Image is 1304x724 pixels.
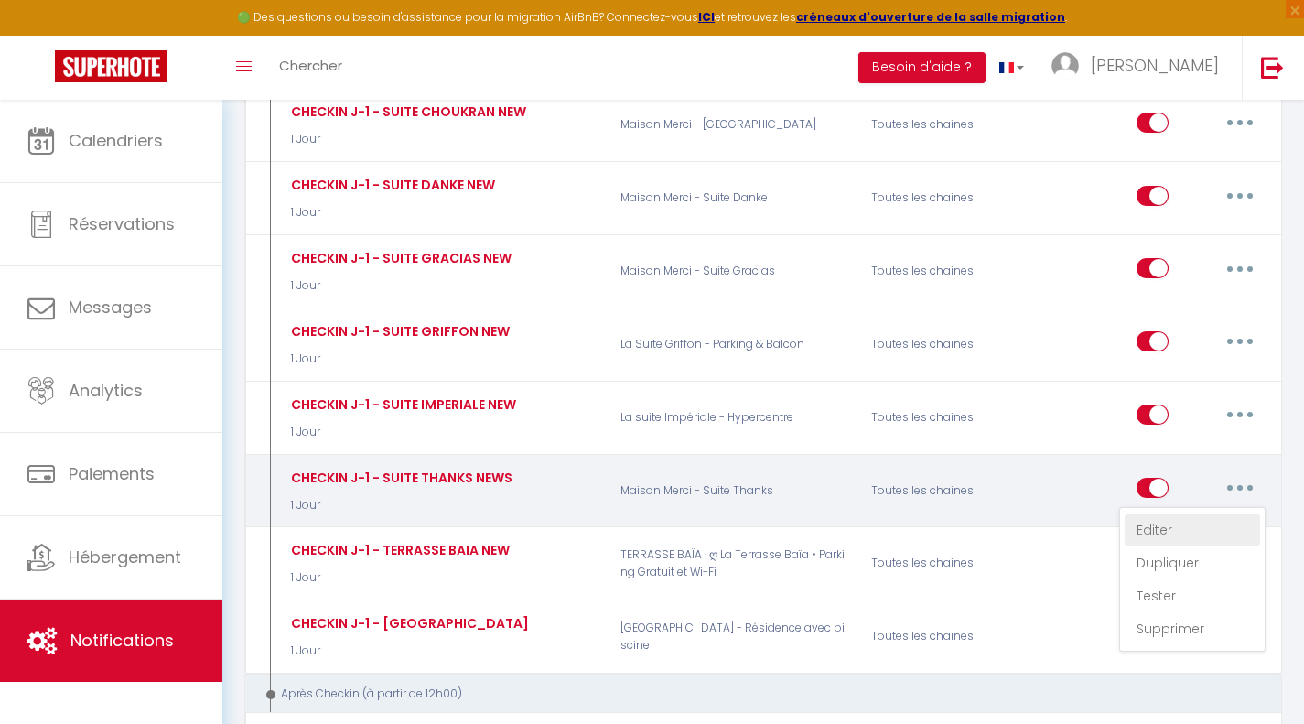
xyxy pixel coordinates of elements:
[859,172,1027,225] div: Toutes les chaines
[858,52,986,83] button: Besoin d'aide ?
[1261,56,1284,79] img: logout
[859,318,1027,371] div: Toutes les chaines
[609,464,859,517] p: Maison Merci - Suite Thanks
[859,99,1027,152] div: Toutes les chaines
[69,212,175,235] span: Réservations
[859,391,1027,444] div: Toutes les chaines
[1125,613,1260,644] a: Supprimer
[1125,514,1260,546] a: Editer
[286,351,510,368] p: 1 Jour
[286,394,516,415] div: CHECKIN J-1 - SUITE IMPERIALE NEW
[265,36,356,100] a: Chercher
[796,9,1065,25] a: créneaux d'ouverture de la salle migration
[69,296,152,319] span: Messages
[1125,547,1260,578] a: Dupliquer
[279,56,342,75] span: Chercher
[698,9,715,25] a: ICI
[609,391,859,444] p: La suite Impériale - Hypercentre
[286,102,526,122] div: CHECKIN J-1 - SUITE CHOUKRAN NEW
[859,244,1027,297] div: Toutes les chaines
[609,99,859,152] p: Maison Merci - [GEOGRAPHIC_DATA]
[69,379,143,402] span: Analytics
[859,464,1027,517] div: Toutes les chaines
[286,277,512,295] p: 1 Jour
[15,7,70,62] button: Ouvrir le widget de chat LiveChat
[69,129,163,152] span: Calendriers
[70,629,174,652] span: Notifications
[286,424,516,441] p: 1 Jour
[55,50,167,82] img: Super Booking
[286,643,529,660] p: 1 Jour
[286,131,526,148] p: 1 Jour
[69,546,181,568] span: Hébergement
[286,540,510,560] div: CHECKIN J-1 - TERRASSE BAIA NEW
[286,321,510,341] div: CHECKIN J-1 - SUITE GRIFFON NEW
[859,537,1027,590] div: Toutes les chaines
[286,569,510,587] p: 1 Jour
[1091,54,1219,77] span: [PERSON_NAME]
[609,537,859,590] p: TERRASSE BAÏA · ღ La Terrasse Baïa • Parking Gratuit et Wi-Fi
[609,172,859,225] p: Maison Merci - Suite Danke
[69,462,155,485] span: Paiements
[286,497,512,514] p: 1 Jour
[609,318,859,371] p: La Suite Griffon - Parking & Balcon
[1038,36,1242,100] a: ... [PERSON_NAME]
[262,686,1245,703] div: Après Checkin (à partir de 12h00)
[1125,580,1260,611] a: Tester
[286,248,512,268] div: CHECKIN J-1 - SUITE GRACIAS NEW
[286,175,495,195] div: CHECKIN J-1 - SUITE DANKE NEW
[1051,52,1079,80] img: ...
[286,468,512,488] div: CHECKIN J-1 - SUITE THANKS NEWS
[286,613,529,633] div: CHECKIN J-1 - [GEOGRAPHIC_DATA]
[286,204,495,222] p: 1 Jour
[859,611,1027,664] div: Toutes les chaines
[609,611,859,664] p: [GEOGRAPHIC_DATA] - Résidence avec piscine
[609,244,859,297] p: Maison Merci - Suite Gracias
